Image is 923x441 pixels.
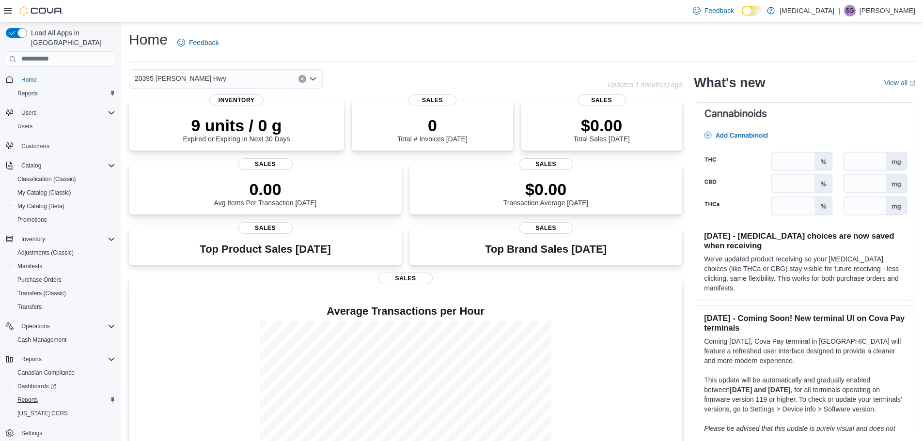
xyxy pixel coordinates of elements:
a: Customers [17,140,53,152]
button: Clear input [298,75,306,83]
span: Promotions [14,214,115,226]
span: My Catalog (Classic) [17,189,71,197]
span: Classification (Classic) [14,173,115,185]
img: Cova [19,6,63,15]
a: Classification (Classic) [14,173,80,185]
p: We've updated product receiving so your [MEDICAL_DATA] choices (like THCa or CBG) stay visible fo... [704,254,905,293]
span: My Catalog (Beta) [14,200,115,212]
div: Sarah Guthman [844,5,856,16]
button: Reports [10,393,119,407]
a: Cash Management [14,334,70,346]
button: Catalog [2,159,119,172]
button: Adjustments (Classic) [10,246,119,259]
button: Inventory [17,233,49,245]
span: Purchase Orders [14,274,115,286]
div: Expired or Expiring in Next 30 Days [183,116,290,143]
a: [US_STATE] CCRS [14,408,72,419]
button: My Catalog (Beta) [10,199,119,213]
a: My Catalog (Beta) [14,200,68,212]
p: 0.00 [214,180,317,199]
button: Reports [17,353,46,365]
span: Dashboards [14,380,115,392]
a: Promotions [14,214,51,226]
span: Home [17,74,115,86]
span: Reports [17,90,38,97]
span: Home [21,76,37,84]
span: Users [14,121,115,132]
button: Transfers [10,300,119,314]
button: Users [2,106,119,120]
span: Catalog [17,160,115,171]
a: Adjustments (Classic) [14,247,78,259]
span: Operations [21,322,50,330]
span: Promotions [17,216,47,224]
a: Feedback [173,33,222,52]
h2: What's new [694,75,765,91]
p: 9 units / 0 g [183,116,290,135]
div: Avg Items Per Transaction [DATE] [214,180,317,207]
span: Settings [21,429,42,437]
span: Customers [21,142,49,150]
span: Transfers (Classic) [14,288,115,299]
span: Manifests [17,262,42,270]
span: Sales [238,158,293,170]
a: Transfers [14,301,46,313]
button: Cash Management [10,333,119,347]
h4: Average Transactions per Hour [137,305,674,317]
span: Reports [17,353,115,365]
p: [PERSON_NAME] [860,5,915,16]
span: Inventory [209,94,264,106]
span: Reports [14,394,115,406]
span: Canadian Compliance [17,369,75,377]
a: Dashboards [10,380,119,393]
button: Manifests [10,259,119,273]
a: Canadian Compliance [14,367,78,379]
span: Load All Apps in [GEOGRAPHIC_DATA] [27,28,115,47]
span: Sales [378,273,433,284]
p: $0.00 [503,180,589,199]
button: Customers [2,139,119,153]
a: My Catalog (Classic) [14,187,75,198]
span: Transfers [17,303,42,311]
span: Users [21,109,36,117]
span: Inventory [21,235,45,243]
span: Users [17,122,32,130]
h3: [DATE] - Coming Soon! New terminal UI on Cova Pay terminals [704,313,905,333]
a: Settings [17,427,46,439]
a: Users [14,121,36,132]
span: Canadian Compliance [14,367,115,379]
button: Operations [2,319,119,333]
span: [US_STATE] CCRS [17,410,68,417]
h3: Top Product Sales [DATE] [200,243,330,255]
a: Transfers (Classic) [14,288,70,299]
span: Adjustments (Classic) [14,247,115,259]
span: Feedback [189,38,219,47]
p: | [838,5,840,16]
a: Reports [14,394,42,406]
span: Operations [17,320,115,332]
span: Transfers (Classic) [17,289,66,297]
button: Reports [10,87,119,100]
a: Feedback [689,1,738,20]
button: Inventory [2,232,119,246]
p: [MEDICAL_DATA] [780,5,834,16]
span: My Catalog (Beta) [17,202,64,210]
span: Adjustments (Classic) [17,249,74,257]
span: Cash Management [14,334,115,346]
span: Sales [238,222,293,234]
p: $0.00 [573,116,629,135]
a: View allExternal link [884,79,915,87]
p: Coming [DATE], Cova Pay terminal in [GEOGRAPHIC_DATA] will feature a refreshed user interface des... [704,336,905,365]
span: Manifests [14,260,115,272]
button: Operations [17,320,54,332]
span: Settings [17,427,115,439]
button: Open list of options [309,75,317,83]
a: Reports [14,88,42,99]
span: Transfers [14,301,115,313]
div: Transaction Average [DATE] [503,180,589,207]
button: [US_STATE] CCRS [10,407,119,420]
span: Customers [17,140,115,152]
button: My Catalog (Classic) [10,186,119,199]
span: Feedback [704,6,734,15]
